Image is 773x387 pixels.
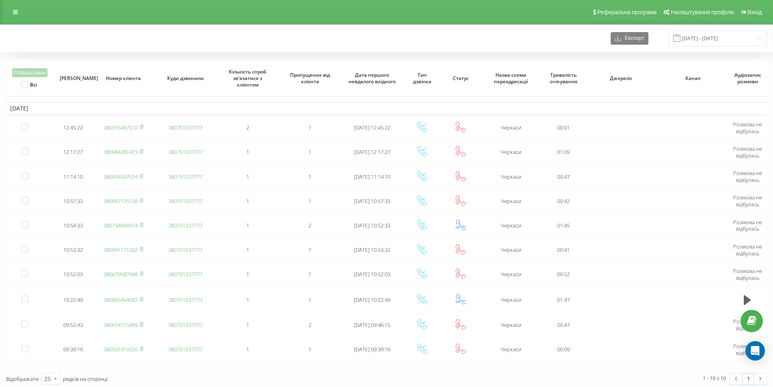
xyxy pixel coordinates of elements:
[246,173,249,180] span: 1
[354,346,390,353] span: [DATE] 09:39:16
[733,169,762,184] span: Розмова не відбулась
[54,190,92,212] td: 10:57:33
[54,141,92,164] td: 12:17:27
[733,267,762,281] span: Розмова не відбулась
[480,165,542,188] td: Черкаси
[54,117,92,139] td: 12:45:22
[246,197,249,205] span: 1
[733,243,762,257] span: Розмова не відбулась
[354,270,390,278] span: [DATE] 10:52:03
[103,246,138,253] a: 380991171332
[354,246,390,253] span: [DATE] 10:53:32
[487,72,535,84] span: Назва схеми переадресації
[480,288,542,312] td: Черкаси
[354,321,390,329] span: [DATE] 09:46:15
[480,338,542,361] td: Черкаси
[246,124,249,131] span: 2
[480,239,542,262] td: Черкаси
[611,32,648,45] button: Експорт
[168,246,202,253] a: 380751037777
[161,75,210,82] span: Куди дзвонили
[542,165,585,188] td: 00:47
[664,75,721,82] span: Канал
[60,75,87,82] span: [PERSON_NAME]
[308,148,311,156] span: 1
[480,190,542,212] td: Черкаси
[168,222,202,229] a: 380751037777
[168,321,202,329] a: 380751037777
[733,194,762,208] span: Розмова не відбулась
[103,124,138,131] a: 380975467510
[542,117,585,139] td: 00:01
[308,296,311,303] span: 1
[447,75,474,82] span: Статус
[348,72,396,84] span: Дата першого невдалого вхідного
[354,222,390,229] span: [DATE] 10:52:33
[168,173,202,180] a: 380751037777
[671,9,734,15] span: Налаштування профілю
[480,214,542,237] td: Черкаси
[103,173,138,180] a: 380934547574
[542,190,585,212] td: 00:42
[168,197,202,205] a: 380751037777
[21,81,37,88] label: Всі
[733,121,762,135] span: Розмова не відбулась
[246,148,249,156] span: 1
[480,141,542,164] td: Черкаси
[54,313,92,336] td: 09:52:43
[354,197,390,205] span: [DATE] 10:57:33
[308,346,311,353] span: 1
[54,214,92,237] td: 10:54:33
[480,313,542,336] td: Черкаси
[542,214,585,237] td: 01:45
[354,148,390,156] span: [DATE] 12:17:27
[99,75,148,82] span: Номер клієнта
[703,374,726,382] div: 1 - 10 з 10
[542,141,585,164] td: 01:09
[592,75,650,82] span: Джерело
[745,341,765,361] div: Open Intercom Messenger
[168,296,202,303] a: 380751037777
[103,296,138,303] a: 380965454682
[733,145,762,159] span: Розмова не відбулась
[246,270,249,278] span: 1
[542,313,585,336] td: 00:47
[6,375,39,383] span: Відображати
[246,321,249,329] span: 1
[246,222,249,229] span: 1
[308,222,311,229] span: 2
[54,263,92,286] td: 10:52:03
[6,102,767,115] td: [DATE]
[103,222,138,229] a: 380734666974
[354,173,390,180] span: [DATE] 11:14:10
[168,148,202,156] a: 380751037777
[54,288,92,312] td: 10:22:49
[480,117,542,139] td: Черкаси
[734,72,761,84] span: Аудіозапис розмови
[103,197,138,205] a: 380967176139
[542,338,585,361] td: 00:09
[733,342,762,357] span: Розмова не відбулась
[409,72,436,84] span: Тип дзвінка
[354,296,390,303] span: [DATE] 10:22:49
[44,375,51,383] div: 25
[548,72,579,84] span: Тривалість очікування
[542,288,585,312] td: 01:47
[733,218,762,233] span: Розмова не відбулась
[597,9,657,15] span: Реферальна програма
[63,375,108,383] span: рядків на сторінці
[103,270,138,278] a: 380679587448
[168,124,202,131] a: 380751037777
[246,296,249,303] span: 1
[308,197,311,205] span: 1
[168,346,202,353] a: 380751037777
[286,72,334,84] span: Пропущених від клієнта
[542,239,585,262] td: 00:41
[54,239,92,262] td: 10:53:32
[308,270,311,278] span: 1
[54,338,92,361] td: 09:39:16
[308,124,311,131] span: 1
[308,246,311,253] span: 1
[168,270,202,278] a: 380751037777
[542,263,585,286] td: 00:52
